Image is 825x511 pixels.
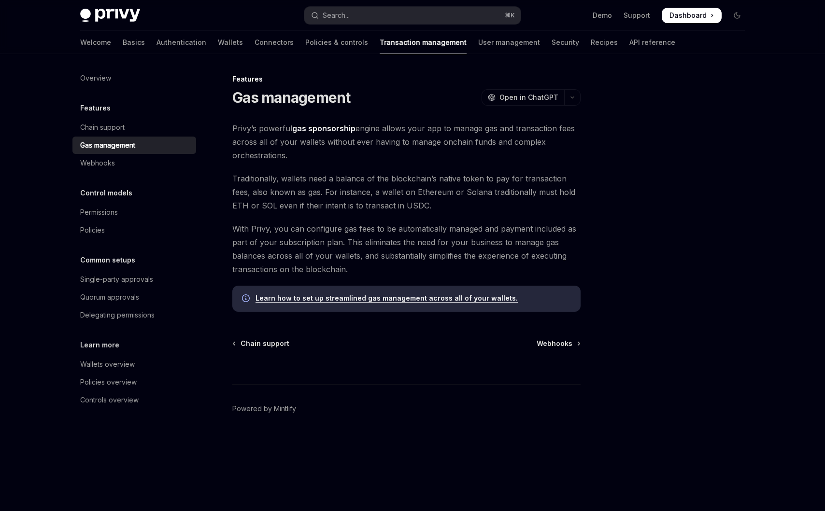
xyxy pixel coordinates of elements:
a: Recipes [591,31,618,54]
div: Wallets overview [80,359,135,370]
h5: Control models [80,187,132,199]
div: Single-party approvals [80,274,153,285]
div: Delegating permissions [80,309,155,321]
span: Traditionally, wallets need a balance of the blockchain’s native token to pay for transaction fee... [232,172,581,212]
div: Quorum approvals [80,291,139,303]
img: dark logo [80,9,140,22]
a: Authentication [156,31,206,54]
h5: Common setups [80,254,135,266]
div: Search... [323,10,350,21]
a: User management [478,31,540,54]
div: Controls overview [80,394,139,406]
a: Policies overview [72,373,196,391]
a: Support [624,11,650,20]
span: Privy’s powerful engine allows your app to manage gas and transaction fees across all of your wal... [232,122,581,162]
button: Open in ChatGPT [482,89,564,106]
a: Transaction management [380,31,467,54]
a: Gas management [72,137,196,154]
div: Overview [80,72,111,84]
div: Policies overview [80,376,137,388]
div: Permissions [80,207,118,218]
a: Wallets [218,31,243,54]
a: Chain support [72,119,196,136]
a: Overview [72,69,196,87]
a: Powered by Mintlify [232,404,296,414]
svg: Info [242,294,252,304]
a: Learn how to set up streamlined gas management across all of your wallets. [256,294,518,303]
a: Connectors [255,31,294,54]
a: Delegating permissions [72,306,196,324]
h5: Learn more [80,339,119,351]
span: With Privy, you can configure gas fees to be automatically managed and payment included as part o... [232,222,581,276]
div: Policies [80,224,105,236]
span: ⌘ K [505,12,515,19]
span: Dashboard [669,11,707,20]
h1: Gas management [232,89,351,106]
button: Toggle dark mode [729,8,745,23]
button: Open search [304,7,521,24]
div: Webhooks [80,157,115,169]
span: Webhooks [537,339,572,348]
a: Basics [123,31,145,54]
a: Policies [72,221,196,239]
strong: gas sponsorship [292,124,356,133]
a: Welcome [80,31,111,54]
a: Policies & controls [305,31,368,54]
div: Gas management [80,139,135,151]
a: Webhooks [537,339,580,348]
a: Security [552,31,579,54]
div: Features [232,74,581,84]
a: Permissions [72,204,196,221]
a: Quorum approvals [72,289,196,306]
a: Controls overview [72,391,196,409]
a: Dashboard [662,8,722,23]
a: Wallets overview [72,356,196,373]
h5: Features [80,102,111,114]
a: Webhooks [72,154,196,172]
span: Chain support [241,339,289,348]
div: Chain support [80,122,125,133]
span: Open in ChatGPT [499,93,558,102]
a: API reference [629,31,675,54]
a: Single-party approvals [72,271,196,288]
a: Demo [593,11,612,20]
a: Chain support [233,339,289,348]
